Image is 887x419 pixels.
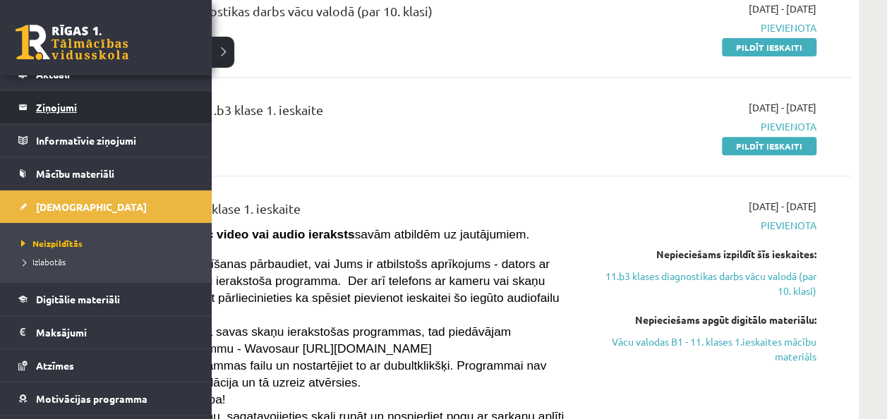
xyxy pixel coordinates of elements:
a: Neizpildītās [18,237,198,250]
span: Neizpildītās [18,238,83,249]
a: [DEMOGRAPHIC_DATA] [18,190,194,223]
a: Maksājumi [18,316,194,348]
a: Izlabotās [18,255,198,268]
a: Mācību materiāli [18,157,194,190]
span: Pievienota [593,119,816,134]
a: Pildīt ieskaiti [722,38,816,56]
span: Pievienota [593,218,816,233]
span: Mācību materiāli [36,167,114,180]
span: Digitālie materiāli [36,293,120,305]
span: Pievienota [593,20,816,35]
a: Motivācijas programma [18,382,194,415]
a: 11.b3 klases diagnostikas darbs vācu valodā (par 10. klasi) [593,269,816,298]
div: Nepieciešams izpildīt šīs ieskaites: [593,247,816,262]
div: Nepieciešams apgūt digitālo materiālu: [593,312,816,327]
legend: Ziņojumi [36,91,194,123]
span: savām atbildēm uz jautājumiem. [106,227,529,241]
a: Pildīt ieskaiti [722,137,816,155]
span: [DATE] - [DATE] [749,1,816,16]
a: Ziņojumi [18,91,194,123]
span: [DEMOGRAPHIC_DATA] [36,200,147,213]
a: Atzīmes [18,349,194,382]
span: [DATE] - [DATE] [749,199,816,214]
a: Informatīvie ziņojumi [18,124,194,157]
div: 11.b3 klases diagnostikas darbs vācu valodā (par 10. klasi) [106,1,572,28]
span: Lejuplādējiet programmas failu un nostartējiet to ar dubultklikšķi. Programmai nav nepieciešama i... [106,358,546,389]
legend: Informatīvie ziņojumi [36,124,194,157]
span: Atzīmes [36,359,74,372]
div: Angļu valoda JK 11.b3 klase 1. ieskaite [106,100,572,126]
span: Motivācijas programma [36,392,147,405]
div: Vācu valoda 11.b3 klase 1. ieskaite [106,199,572,225]
span: Pirms ieskaites pildīšanas pārbaudiet, vai Jums ir atbilstošs aprīkojums - dators ar mikrofonu un... [106,257,560,322]
span: Izlabotās [18,256,66,267]
a: Vācu valodas B1 - 11. klases 1.ieskaites mācību materiāls [593,334,816,364]
strong: Ieskaitē būs jāveic video vai audio ieraksts [106,227,355,241]
span: Ja Jums nav datorā savas skaņu ierakstošas programmas, tad piedāvājam lejupielādēt programmu - Wa... [106,324,511,356]
a: Digitālie materiāli [18,283,194,315]
a: Rīgas 1. Tālmācības vidusskola [16,25,128,60]
legend: Maksājumi [36,316,194,348]
span: [DATE] - [DATE] [749,100,816,115]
